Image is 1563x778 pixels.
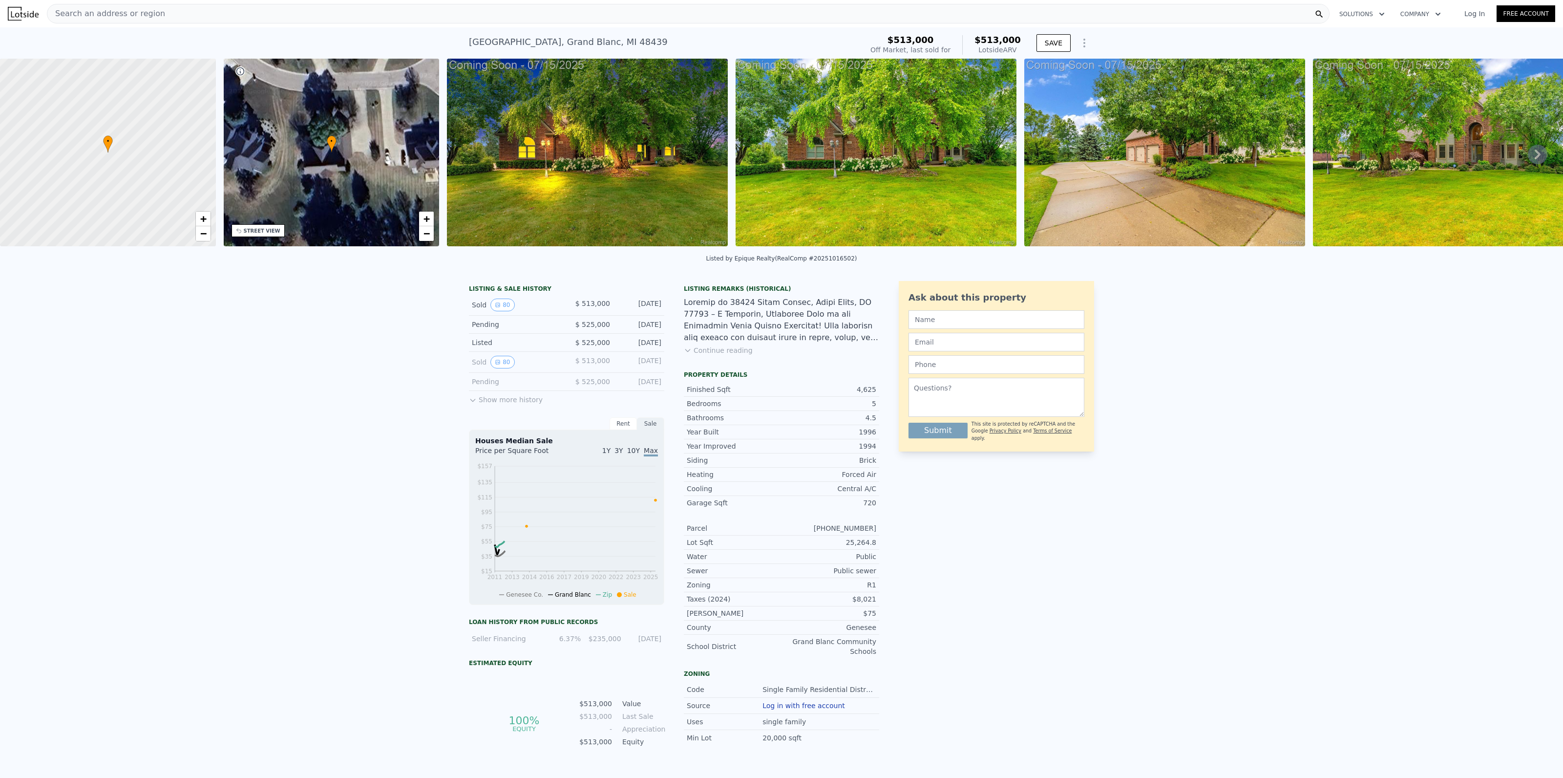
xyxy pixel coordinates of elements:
td: $513,000 [579,736,613,747]
div: Bathrooms [687,413,781,423]
div: [DATE] [618,377,661,387]
tspan: 100% [508,714,539,727]
div: • [103,135,113,152]
div: Taxes (2024) [687,594,781,604]
span: • [327,137,337,146]
div: Sold [472,299,559,311]
a: Terms of Service [1033,428,1072,433]
td: - [579,724,613,735]
div: STREET VIEW [244,227,280,235]
span: $ 513,000 [575,357,610,365]
tspan: $95 [481,509,492,516]
div: Year Built [687,427,781,437]
span: Zip [603,591,612,598]
div: Loan history from public records [469,618,664,626]
img: Sale: 167099863 Parcel: 44201907 [1024,59,1305,246]
td: $513,000 [579,698,613,709]
tspan: equity [512,725,536,732]
div: This site is protected by reCAPTCHA and the Google and apply. [972,421,1084,442]
div: [GEOGRAPHIC_DATA] , Grand Blanc , MI 48439 [469,35,668,49]
input: Name [908,310,1084,329]
div: Min Lot [687,733,762,743]
span: $ 525,000 [575,339,610,346]
div: Bedrooms [687,399,781,409]
button: Log in with free account [762,702,845,710]
span: Max [644,447,658,456]
div: Cooling [687,484,781,494]
div: 5 [781,399,876,409]
tspan: 2016 [539,574,554,581]
span: − [423,227,430,239]
span: $ 525,000 [575,321,610,328]
div: LISTING & SALE HISTORY [469,285,664,295]
div: Sold [472,356,559,368]
button: Submit [908,423,968,438]
div: [DATE] [618,299,661,311]
div: Code [687,685,762,694]
td: Last Sale [620,711,664,722]
tspan: 2020 [591,574,606,581]
div: 720 [781,498,876,508]
div: Estimated Equity [469,659,664,667]
div: [DATE] [618,356,661,368]
div: Public sewer [781,566,876,576]
div: Forced Air [781,470,876,479]
div: School District [687,642,781,651]
div: 25,264.8 [781,538,876,547]
div: Genesee [781,623,876,632]
tspan: $35 [481,553,492,560]
span: $ 525,000 [575,378,610,386]
div: Listed [472,338,559,347]
button: SAVE [1036,34,1071,52]
div: Parcel [687,523,781,533]
tspan: $55 [481,538,492,545]
tspan: 2013 [505,574,520,581]
div: Price per Square Foot [475,446,567,461]
a: Zoom in [419,212,434,226]
div: Property details [684,371,879,379]
div: Zoning [687,580,781,590]
span: + [423,213,430,225]
span: − [200,227,206,239]
td: Equity [620,736,664,747]
div: 20,000 sqft [762,733,803,743]
div: Uses [687,717,762,727]
td: Appreciation [620,724,664,735]
input: Phone [908,355,1084,374]
div: 6.37% [547,634,581,644]
span: $513,000 [974,35,1021,45]
div: Central A/C [781,484,876,494]
button: Company [1393,5,1449,23]
tspan: 2022 [609,574,624,581]
td: $513,000 [579,711,613,722]
tspan: $157 [477,463,492,470]
span: Search an address or region [47,8,165,20]
div: Off Market, last sold for [870,45,950,55]
div: Public [781,552,876,562]
div: Sewer [687,566,781,576]
img: Sale: 167099863 Parcel: 44201907 [736,59,1016,246]
a: Zoom in [196,212,211,226]
div: Grand Blanc Community Schools [781,637,876,656]
div: Rent [610,417,637,430]
tspan: $115 [477,494,492,501]
div: Pending [472,320,559,329]
tspan: 2025 [643,574,658,581]
div: Source [687,701,762,711]
div: $75 [781,608,876,618]
div: $8,021 [781,594,876,604]
div: Houses Median Sale [475,436,658,446]
div: [PERSON_NAME] [687,608,781,618]
span: $513,000 [887,35,934,45]
tspan: 2014 [522,574,537,581]
div: Single Family Residential District [762,685,876,694]
span: Grand Blanc [555,591,591,598]
div: [DATE] [627,634,661,644]
input: Email [908,333,1084,351]
div: Pending [472,377,559,387]
span: • [103,137,113,146]
div: Zoning [684,670,879,678]
div: Listing Remarks (Historical) [684,285,879,293]
button: Show Options [1075,33,1094,53]
div: 4,625 [781,385,876,394]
